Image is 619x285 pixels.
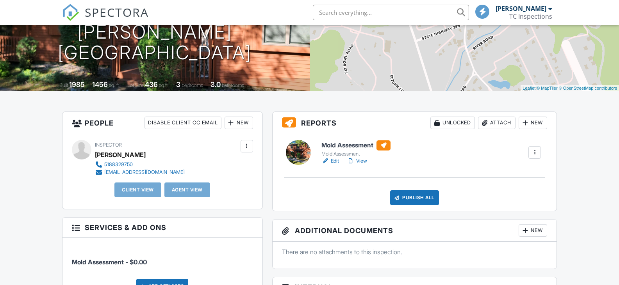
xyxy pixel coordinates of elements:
[127,82,144,88] span: Lot Size
[321,140,391,158] a: Mold Assessment Mold Assessment
[104,161,133,168] div: 5188329750
[176,80,180,89] div: 3
[95,161,185,168] a: 5188329750
[273,220,557,242] h3: Additional Documents
[69,80,85,89] div: 1985
[72,244,253,273] li: Service: Mold Assessment
[478,117,516,129] div: Attach
[222,82,244,88] span: bathrooms
[72,258,147,266] span: Mold Assessment - $0.00
[537,86,558,90] a: © MapTiler
[496,5,546,12] div: [PERSON_NAME]
[95,149,146,161] div: [PERSON_NAME]
[273,112,557,134] h3: Reports
[182,82,203,88] span: bedrooms
[225,117,253,129] div: New
[523,86,535,90] a: Leaflet
[313,5,469,20] input: Search everything...
[282,248,548,256] p: There are no attachments to this inspection.
[159,82,169,88] span: sq.ft.
[62,112,262,134] h3: People
[321,140,391,150] h6: Mold Assessment
[509,12,552,20] div: TC Inspections
[95,168,185,176] a: [EMAIL_ADDRESS][DOMAIN_NAME]
[521,85,619,92] div: |
[12,1,297,63] h1: [STREET_ADDRESS][PERSON_NAME] [GEOGRAPHIC_DATA]
[347,157,367,165] a: View
[321,151,391,157] div: Mold Assessment
[519,117,547,129] div: New
[430,117,475,129] div: Unlocked
[85,4,149,20] span: SPECTORA
[109,82,120,88] span: sq. ft.
[559,86,617,90] a: © OpenStreetMap contributors
[62,11,149,27] a: SPECTORA
[104,169,185,175] div: [EMAIL_ADDRESS][DOMAIN_NAME]
[92,80,108,89] div: 1456
[390,190,439,205] div: Publish All
[62,4,79,21] img: The Best Home Inspection Software - Spectora
[519,224,547,237] div: New
[210,80,221,89] div: 3.0
[321,157,339,165] a: Edit
[62,218,262,238] h3: Services & Add ons
[59,82,68,88] span: Built
[145,80,158,89] div: 436
[144,117,221,129] div: Disable Client CC Email
[95,142,122,148] span: Inspector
